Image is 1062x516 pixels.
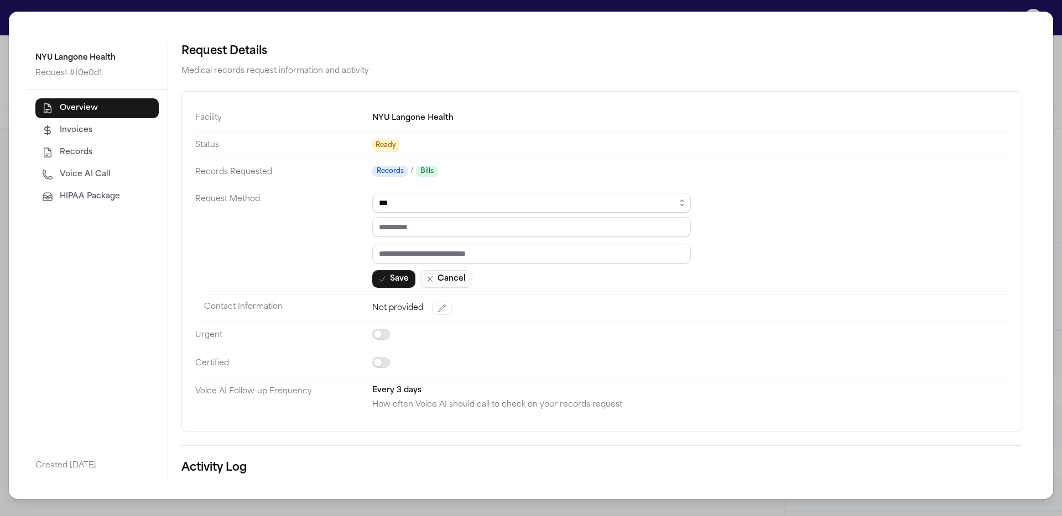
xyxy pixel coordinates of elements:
[181,43,1022,60] h2: Request Details
[416,166,438,177] span: Bills
[195,322,372,350] dt: Urgent
[195,186,372,294] dt: Request Method
[372,303,423,314] span: Not provided
[195,378,372,418] dt: Voice AI Follow-up Frequency
[35,98,159,118] button: Overview
[181,459,1022,477] h3: Activity Log
[195,159,372,186] dt: Records Requested
[372,398,1008,412] p: How often Voice AI should call to check on your records request
[35,51,159,65] p: NYU Langone Health
[372,166,408,177] span: Records
[35,143,159,162] button: Records
[372,139,399,152] span: Ready
[372,105,1008,131] dd: NYU Langone Health
[60,125,92,136] span: Invoices
[420,270,472,288] button: Cancel
[195,350,372,378] dt: Certified
[35,165,159,185] button: Voice AI Call
[410,166,414,177] span: /
[60,169,111,180] span: Voice AI Call
[195,105,372,131] dt: Facility
[181,65,1022,78] p: Medical records request information and activity
[204,294,372,322] dt: Contact Information
[35,459,159,472] p: Created [DATE]
[35,120,159,140] button: Invoices
[372,270,415,288] button: Save
[35,67,159,80] p: Request # f0e0d1
[372,385,421,396] span: Every 3 days
[60,191,120,202] span: HIPAA Package
[35,187,159,207] button: HIPAA Package
[60,103,98,114] span: Overview
[195,131,372,159] dt: Status
[60,147,92,158] span: Records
